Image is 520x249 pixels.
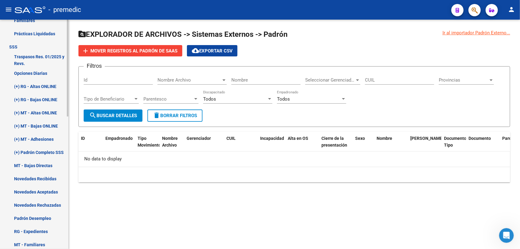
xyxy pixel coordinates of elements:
[353,132,374,159] datatable-header-cell: Sexo
[260,136,284,141] span: Incapacidad
[89,113,137,118] span: Buscar Detalles
[288,136,308,141] span: Alta en OS
[226,136,236,141] span: CUIL
[82,47,89,55] mat-icon: add
[305,77,355,83] span: Seleccionar Gerenciador
[258,132,285,159] datatable-header-cell: Incapacidad
[187,136,211,141] span: Gerenciador
[408,132,442,159] datatable-header-cell: Fecha Nac.
[153,112,160,119] mat-icon: delete
[162,136,178,148] span: Nombre Archivo
[84,109,142,122] button: Buscar Detalles
[184,132,224,159] datatable-header-cell: Gerenciador
[105,136,133,141] span: Empadronado
[5,6,12,13] mat-icon: menu
[466,132,500,159] datatable-header-cell: Documento
[81,136,85,141] span: ID
[48,3,81,17] span: - premedic
[355,136,365,141] span: Sexo
[158,77,221,83] span: Nombre Archivo
[90,48,177,54] span: Mover registros al PADRÓN de SAAS
[321,136,347,148] span: Cierre de la presentación
[135,132,160,159] datatable-header-cell: Tipo Movimiento
[377,136,392,141] span: Nombre
[439,77,488,83] span: Provincias
[192,47,199,54] mat-icon: cloud_download
[78,45,182,56] button: Mover registros al PADRÓN de SAAS
[78,151,510,167] div: No data to display
[147,109,203,122] button: Borrar Filtros
[374,132,408,159] datatable-header-cell: Nombre
[89,112,97,119] mat-icon: search
[187,45,237,56] button: Exportar CSV
[78,30,287,39] span: EXPLORADOR DE ARCHIVOS -> Sistemas Externos -> Padrón
[442,29,510,36] div: Ir al importador Padrón Externo...
[499,228,514,243] iframe: Intercom live chat
[203,96,216,102] span: Todos
[84,96,133,102] span: Tipo de Beneficiario
[442,132,466,159] datatable-header-cell: Documento Tipo
[153,113,197,118] span: Borrar Filtros
[319,132,353,159] datatable-header-cell: Cierre de la presentación
[508,6,515,13] mat-icon: person
[84,62,105,70] h3: Filtros
[444,136,466,148] span: Documento Tipo
[277,96,290,102] span: Todos
[410,136,445,141] span: [PERSON_NAME].
[78,132,103,159] datatable-header-cell: ID
[224,132,258,159] datatable-header-cell: CUIL
[143,96,193,102] span: Parentesco
[103,132,135,159] datatable-header-cell: Empadronado
[138,136,161,148] span: Tipo Movimiento
[285,132,319,159] datatable-header-cell: Alta en OS
[192,48,233,54] span: Exportar CSV
[160,132,184,159] datatable-header-cell: Nombre Archivo
[469,136,491,141] span: Documento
